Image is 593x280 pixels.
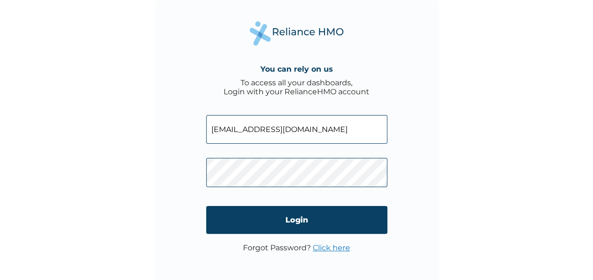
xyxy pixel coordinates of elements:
[224,78,369,96] div: To access all your dashboards, Login with your RelianceHMO account
[243,243,350,252] p: Forgot Password?
[206,115,387,144] input: Email address or HMO ID
[206,206,387,234] input: Login
[313,243,350,252] a: Click here
[250,21,344,45] img: Reliance Health's Logo
[260,65,333,74] h4: You can rely on us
